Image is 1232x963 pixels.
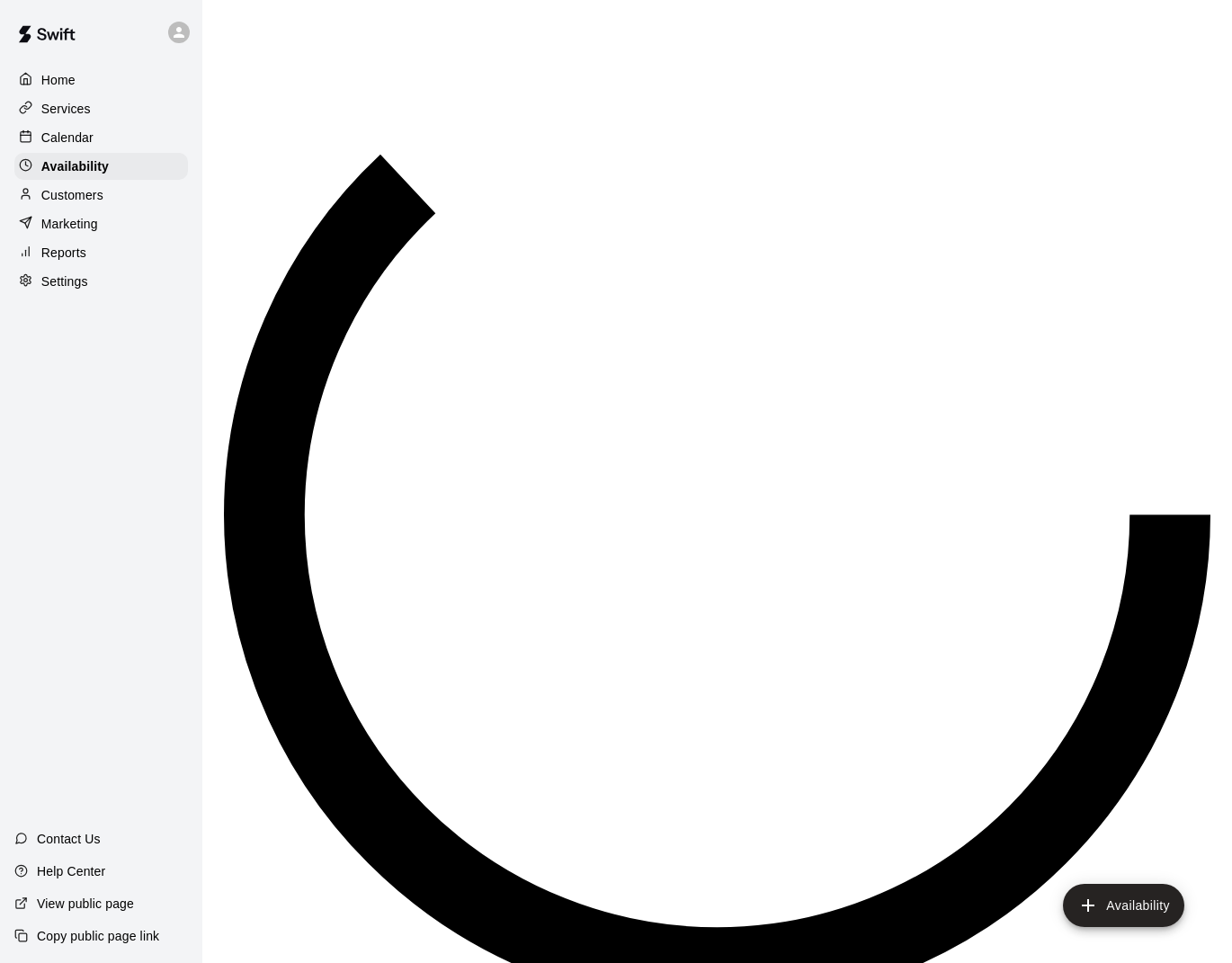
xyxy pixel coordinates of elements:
[37,895,134,913] p: View public page
[14,268,188,295] a: Settings
[41,157,109,175] p: Availability
[41,186,103,204] p: Customers
[41,100,91,118] p: Services
[37,830,101,848] p: Contact Us
[41,244,86,262] p: Reports
[1063,884,1184,927] button: add
[41,215,98,233] p: Marketing
[14,182,188,209] a: Customers
[41,71,76,89] p: Home
[41,129,94,147] p: Calendar
[14,239,188,266] a: Reports
[14,67,188,94] a: Home
[37,862,105,880] p: Help Center
[14,153,188,180] a: Availability
[14,210,188,237] a: Marketing
[14,95,188,122] a: Services
[41,272,88,290] p: Settings
[14,124,188,151] a: Calendar
[37,927,159,945] p: Copy public page link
